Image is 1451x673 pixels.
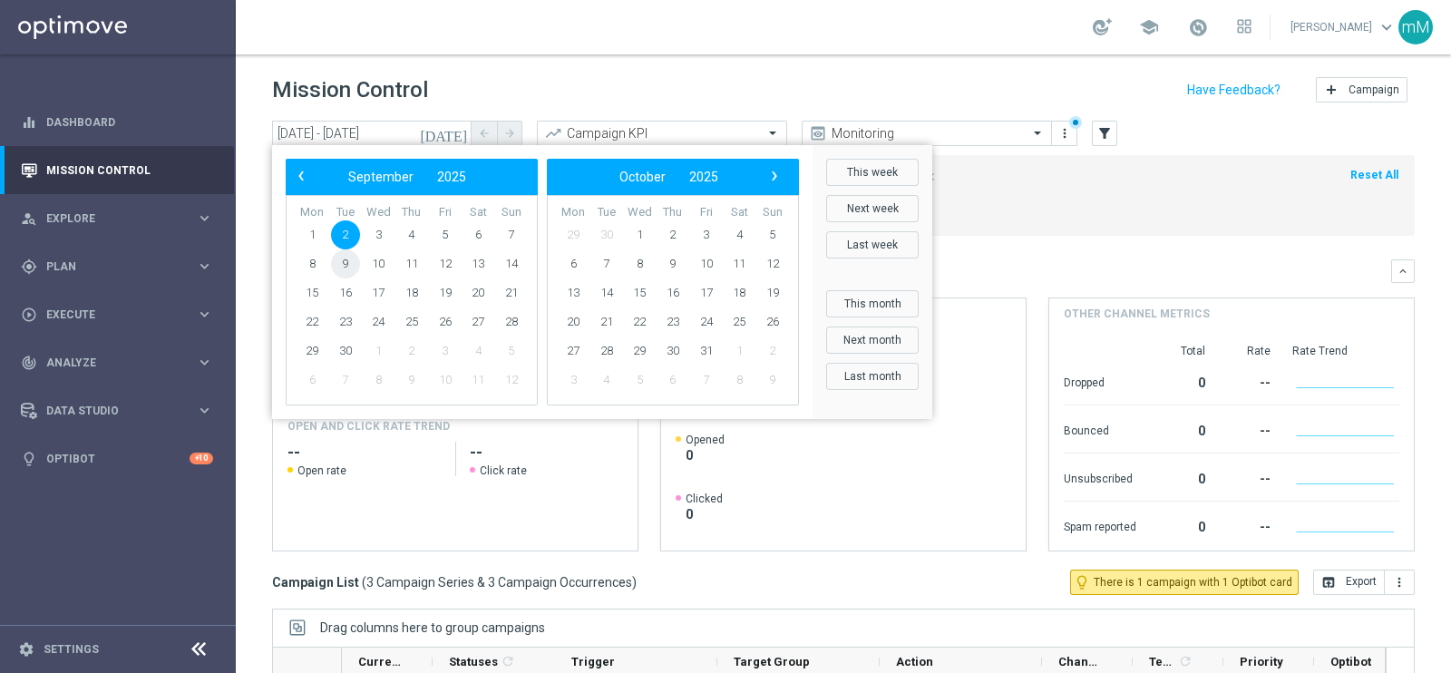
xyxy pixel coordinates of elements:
[1158,415,1205,444] div: 0
[592,278,621,307] span: 14
[21,114,37,131] i: equalizer
[46,309,196,320] span: Execute
[608,165,677,189] button: October
[559,249,588,278] span: 6
[462,205,495,220] th: weekday
[758,366,787,395] span: 9
[20,163,214,178] button: Mission Control
[559,220,588,249] span: 29
[272,77,428,103] h1: Mission Control
[20,211,214,226] button: person_search Explore keyboard_arrow_right
[1227,344,1271,358] div: Rate
[397,366,426,395] span: 9
[1377,17,1397,37] span: keyboard_arrow_down
[20,452,214,466] div: lightbulb Optibot +10
[297,307,326,336] span: 22
[420,125,469,141] i: [DATE]
[296,205,329,220] th: weekday
[336,165,425,189] button: September
[463,249,492,278] span: 13
[658,366,687,395] span: 6
[21,258,37,275] i: gps_fixed
[571,655,615,668] span: Trigger
[297,336,326,366] span: 29
[497,366,526,395] span: 12
[463,336,492,366] span: 4
[46,357,196,368] span: Analyze
[497,220,526,249] span: 7
[18,641,34,658] i: settings
[725,220,754,249] span: 4
[557,205,590,220] th: weekday
[196,306,213,323] i: keyboard_arrow_right
[20,115,214,130] button: equalizer Dashboard
[1289,14,1398,41] a: [PERSON_NAME]keyboard_arrow_down
[21,355,37,371] i: track_changes
[686,447,725,463] span: 0
[196,258,213,275] i: keyboard_arrow_right
[196,210,213,227] i: keyboard_arrow_right
[497,249,526,278] span: 14
[431,336,460,366] span: 3
[503,127,516,140] i: arrow_forward
[1175,651,1193,671] span: Calculate column
[1313,570,1385,595] button: open_in_browser Export
[287,418,450,434] h4: OPEN AND CLICK RATE TREND
[689,205,723,220] th: weekday
[397,278,426,307] span: 18
[290,165,524,189] bs-datepicker-navigation-view: ​ ​ ​
[494,205,528,220] th: weekday
[1292,344,1399,358] div: Rate Trend
[632,574,637,590] span: )
[625,366,654,395] span: 5
[1158,463,1205,492] div: 0
[362,205,395,220] th: weekday
[677,165,730,189] button: 2025
[1385,570,1415,595] button: more_vert
[658,336,687,366] span: 30
[686,492,723,506] span: Clicked
[1056,122,1074,144] button: more_vert
[1064,415,1136,444] div: Bounced
[826,159,919,186] button: This week
[320,620,545,635] span: Drag columns here to group campaigns
[431,307,460,336] span: 26
[1392,575,1407,590] i: more_vert
[463,278,492,307] span: 20
[826,231,919,258] button: Last week
[658,307,687,336] span: 23
[1074,574,1090,590] i: lightbulb_outline
[431,366,460,395] span: 10
[758,249,787,278] span: 12
[692,278,721,307] span: 17
[20,259,214,274] button: gps_fixed Plan keyboard_arrow_right
[428,205,462,220] th: weekday
[46,98,213,146] a: Dashboard
[20,307,214,322] button: play_circle_outline Execute keyboard_arrow_right
[331,307,360,336] span: 23
[431,249,460,278] span: 12
[21,258,196,275] div: Plan
[826,327,919,354] button: Next month
[592,307,621,336] span: 21
[1398,10,1433,44] div: mM
[501,654,515,668] i: refresh
[364,366,393,395] span: 8
[1349,165,1400,185] button: Reset All
[397,307,426,336] span: 25
[1240,655,1283,668] span: Priority
[1349,83,1399,96] span: Campaign
[725,366,754,395] span: 8
[723,205,756,220] th: weekday
[758,278,787,307] span: 19
[1178,654,1193,668] i: refresh
[657,205,690,220] th: weekday
[425,165,478,189] button: 2025
[1158,344,1205,358] div: Total
[497,278,526,307] span: 21
[692,220,721,249] span: 3
[46,434,190,483] a: Optibot
[329,205,363,220] th: weekday
[470,442,623,463] h2: --
[297,463,346,478] span: Open rate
